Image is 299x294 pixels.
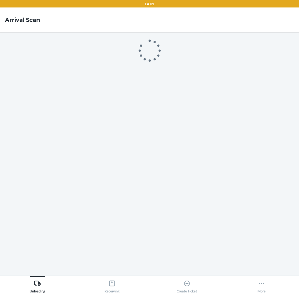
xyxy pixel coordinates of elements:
[5,16,40,24] h4: Arrival Scan
[105,277,120,293] div: Receiving
[75,276,150,293] button: Receiving
[30,277,45,293] div: Unloading
[177,277,197,293] div: Create Ticket
[257,277,266,293] div: More
[149,276,224,293] button: Create Ticket
[145,1,154,7] p: LAX1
